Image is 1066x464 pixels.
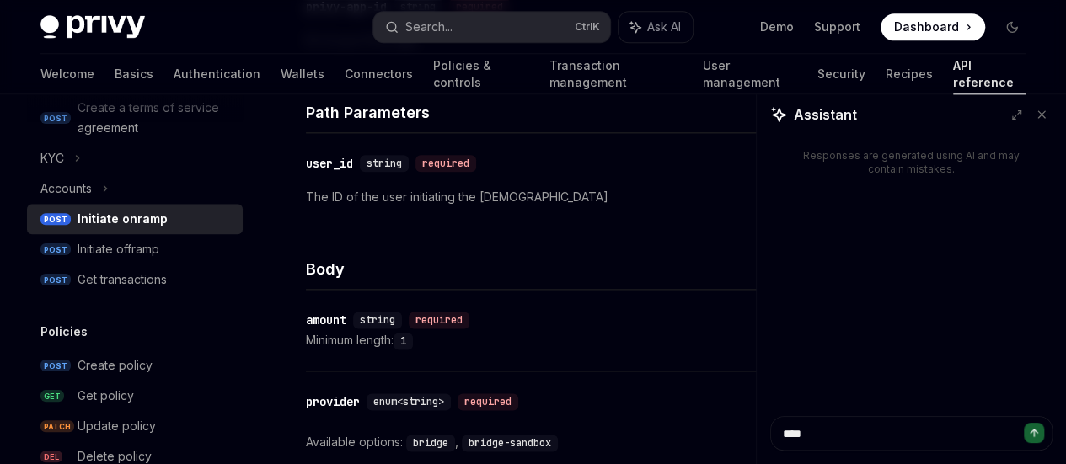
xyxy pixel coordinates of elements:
[40,390,64,403] span: GET
[27,411,243,441] a: PATCHUpdate policy
[1024,423,1044,443] button: Send message
[40,148,64,168] div: KYC
[306,155,353,172] div: user_id
[797,149,1026,176] div: Responses are generated using AI and may contain mistakes.
[306,187,1036,207] p: The ID of the user initiating the [DEMOGRAPHIC_DATA]
[703,54,797,94] a: User management
[306,101,1036,124] h4: Path Parameters
[760,19,794,35] a: Demo
[306,432,1036,452] div: Available options:
[115,54,153,94] a: Basics
[27,350,243,381] a: POSTCreate policy
[817,54,865,94] a: Security
[306,312,346,328] div: amount
[40,15,145,39] img: dark logo
[409,312,469,328] div: required
[40,322,88,342] h5: Policies
[999,13,1026,40] button: Toggle dark mode
[814,19,860,35] a: Support
[40,451,62,463] span: DEL
[405,17,453,37] div: Search...
[345,54,413,94] a: Connectors
[953,54,1026,94] a: API reference
[174,54,260,94] a: Authentication
[40,274,71,286] span: POST
[27,204,243,234] a: POSTInitiate onramp
[415,155,476,172] div: required
[647,19,681,35] span: Ask AI
[27,264,243,295] a: POSTGet transactions
[462,435,558,451] code: bridge-sandbox
[458,393,518,410] div: required
[881,13,985,40] a: Dashboard
[886,54,933,94] a: Recipes
[373,395,444,408] span: enum<string>
[367,157,402,170] span: string
[40,213,71,226] span: POST
[306,258,928,280] h4: Body
[78,355,153,376] div: Create policy
[306,330,1036,350] div: Minimum length:
[27,234,243,264] a: POSTInitiate offramp
[306,393,360,410] div: provider
[894,19,959,35] span: Dashboard
[794,104,857,125] span: Assistant
[78,416,156,436] div: Update policy
[40,54,94,94] a: Welcome
[78,269,167,290] div: Get transactions
[27,381,243,411] a: GETGet policy
[40,360,71,372] span: POST
[406,432,462,452] div: ,
[373,12,610,42] button: Search...CtrlK
[619,12,693,42] button: Ask AI
[281,54,324,94] a: Wallets
[406,435,455,451] code: bridge
[360,313,395,327] span: string
[78,209,168,229] div: Initiate onramp
[433,54,529,94] a: Policies & controls
[40,420,74,433] span: PATCH
[549,54,683,94] a: Transaction management
[78,386,134,406] div: Get policy
[575,20,600,34] span: Ctrl K
[40,243,71,256] span: POST
[78,239,159,259] div: Initiate offramp
[40,179,92,199] div: Accounts
[394,333,413,349] code: 1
